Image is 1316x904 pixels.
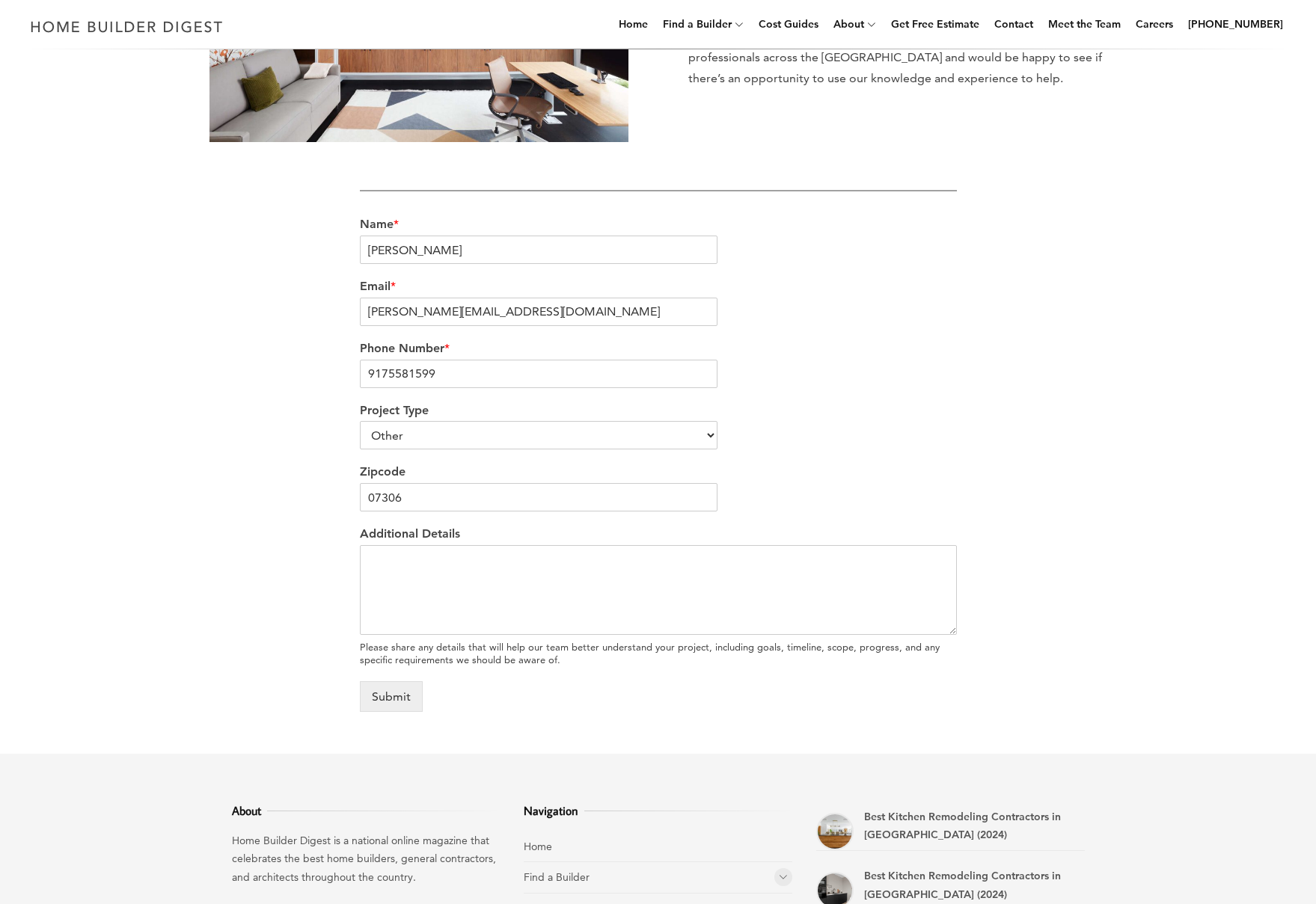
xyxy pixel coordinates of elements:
[360,464,957,480] label: Zipcode
[360,641,957,666] div: Please share any details that will help our team better understand your project, including goals,...
[232,831,501,887] p: Home Builder Digest is a national online magazine that celebrates the best home builders, general...
[360,681,423,712] button: Submit
[360,526,957,542] label: Additional Details
[524,802,792,820] h3: Navigation
[864,869,1061,901] a: Best Kitchen Remodeling Contractors in [GEOGRAPHIC_DATA] (2024)
[524,840,552,853] a: Home
[360,217,957,233] label: Name
[360,279,957,295] label: Email
[864,810,1061,842] a: Best Kitchen Remodeling Contractors in [GEOGRAPHIC_DATA] (2024)
[360,341,957,357] label: Phone Number
[816,813,854,850] a: Best Kitchen Remodeling Contractors in Doral (2024)
[524,870,590,884] a: Find a Builder
[24,12,230,41] img: Home Builder Digest
[360,403,957,419] label: Project Type
[232,802,501,820] h3: About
